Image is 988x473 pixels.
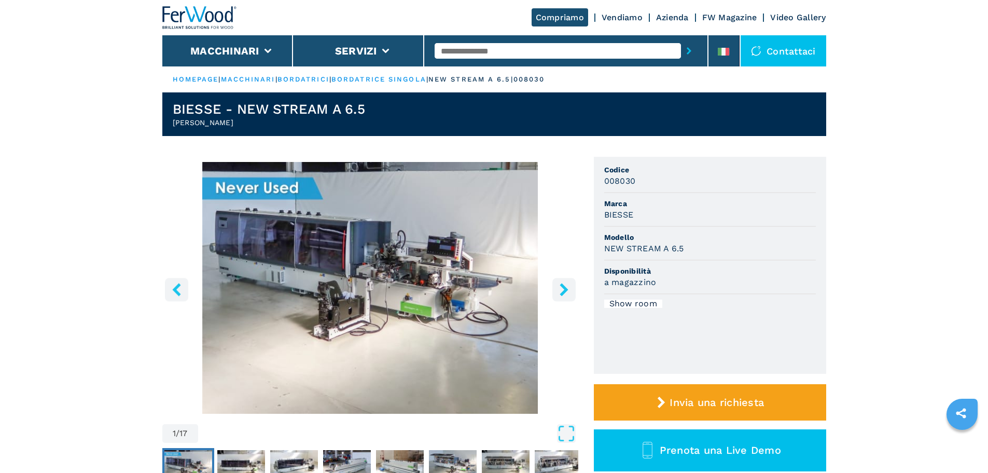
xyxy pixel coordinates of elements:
[948,400,974,426] a: sharethis
[604,165,816,175] span: Codice
[604,266,816,276] span: Disponibilità
[594,429,826,471] button: Prenota una Live Demo
[604,175,636,187] h3: 008030
[201,424,576,443] button: Open Fullscreen
[604,198,816,209] span: Marca
[173,117,365,128] h2: [PERSON_NAME]
[173,429,176,438] span: 1
[513,75,545,84] p: 008030
[329,75,331,83] span: |
[770,12,826,22] a: Video Gallery
[173,75,219,83] a: HOMEPAGE
[335,45,377,57] button: Servizi
[702,12,757,22] a: FW Magazine
[670,396,764,409] span: Invia una richiesta
[221,75,275,83] a: macchinari
[604,232,816,242] span: Modello
[428,75,513,84] p: new stream a 6.5 |
[604,276,657,288] h3: a magazzino
[331,75,426,83] a: bordatrice singola
[602,12,643,22] a: Vendiamo
[604,300,662,308] div: Show room
[190,45,259,57] button: Macchinari
[426,75,428,83] span: |
[604,209,634,221] h3: BIESSE
[552,278,576,301] button: right-button
[681,39,697,63] button: submit-button
[741,35,826,66] div: Contattaci
[604,242,684,254] h3: NEW STREAM A 6.5
[162,162,578,414] img: Bordatrice Singola BIESSE NEW STREAM A 6.5
[173,101,365,117] h1: BIESSE - NEW STREAM A 6.5
[656,12,689,22] a: Azienda
[275,75,277,83] span: |
[165,278,188,301] button: left-button
[594,384,826,421] button: Invia una richiesta
[162,6,237,29] img: Ferwood
[218,75,220,83] span: |
[277,75,329,83] a: bordatrici
[532,8,588,26] a: Compriamo
[751,46,761,56] img: Contattaci
[179,429,188,438] span: 17
[162,162,578,414] div: Go to Slide 1
[660,444,781,456] span: Prenota una Live Demo
[176,429,179,438] span: /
